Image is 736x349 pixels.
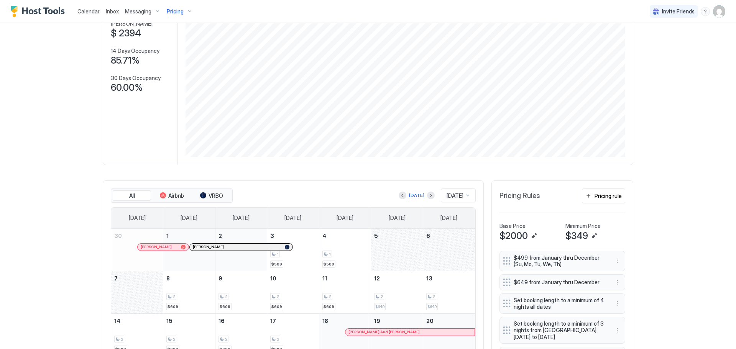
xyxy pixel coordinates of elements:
[166,275,170,282] span: 8
[427,192,435,199] button: Next month
[319,271,371,285] a: December 11, 2025
[209,192,223,199] span: VRBO
[613,326,622,335] button: More options
[11,6,68,17] a: Host Tools Logo
[77,8,100,15] span: Calendar
[111,229,163,271] td: November 30, 2025
[267,271,319,313] td: December 10, 2025
[423,229,475,243] a: December 6, 2025
[125,8,151,15] span: Messaging
[141,244,186,249] div: [PERSON_NAME]
[121,208,153,228] a: Sunday
[701,7,710,16] div: menu
[111,271,163,285] a: December 7, 2025
[267,314,319,328] a: December 17, 2025
[166,318,172,324] span: 15
[595,192,622,200] div: Pricing rule
[371,271,423,285] a: December 12, 2025
[277,252,279,257] span: 1
[399,192,406,199] button: Previous month
[111,48,159,54] span: 14 Days Occupancy
[111,75,161,82] span: 30 Days Occupancy
[163,271,215,313] td: December 8, 2025
[423,271,475,313] td: December 13, 2025
[389,215,406,221] span: [DATE]
[514,254,605,268] span: $499 from January thru December (Su, Mo, Tu, We, Th)
[381,294,383,299] span: 2
[319,229,371,271] td: December 4, 2025
[322,318,328,324] span: 18
[270,318,276,324] span: 17
[433,208,465,228] a: Saturday
[319,229,371,243] a: December 4, 2025
[426,233,430,239] span: 6
[514,279,605,286] span: $649 from January thru December
[499,293,625,314] div: Set booking length to a minimum of 4 nights all dates menu
[499,317,625,344] div: Set booking length to a minimum of 3 nights from [GEOGRAPHIC_DATA][DATE] to [DATE] menu
[348,329,472,334] div: [PERSON_NAME] And [PERSON_NAME]
[106,8,119,15] span: Inbox
[499,230,528,242] span: $2000
[113,190,151,201] button: All
[613,299,622,308] div: menu
[168,304,178,309] span: $609
[166,233,169,239] span: 1
[193,244,224,249] span: [PERSON_NAME]
[381,208,413,228] a: Friday
[220,304,230,309] span: $609
[499,192,540,200] span: Pricing Rules
[427,304,437,309] span: $649
[423,314,475,328] a: December 20, 2025
[111,271,163,313] td: December 7, 2025
[337,215,353,221] span: [DATE]
[324,304,334,309] span: $609
[374,233,378,239] span: 5
[192,190,231,201] button: VRBO
[114,318,120,324] span: 14
[590,231,599,241] button: Edit
[181,215,197,221] span: [DATE]
[662,8,695,15] span: Invite Friends
[371,314,423,328] a: December 19, 2025
[423,271,475,285] a: December 13, 2025
[565,230,588,242] span: $349
[163,229,215,271] td: December 1, 2025
[168,192,184,199] span: Airbnb
[408,191,426,200] button: [DATE]
[111,314,163,328] a: December 14, 2025
[329,208,361,228] a: Thursday
[322,233,326,239] span: 4
[111,229,163,243] a: November 30, 2025
[371,229,423,271] td: December 5, 2025
[277,208,309,228] a: Wednesday
[271,262,282,267] span: $569
[319,314,371,328] a: December 18, 2025
[277,337,279,342] span: 2
[374,275,380,282] span: 12
[233,215,250,221] span: [DATE]
[225,294,227,299] span: 2
[371,229,423,243] a: December 5, 2025
[163,314,215,328] a: December 15, 2025
[77,7,100,15] a: Calendar
[270,233,274,239] span: 3
[114,275,118,282] span: 7
[613,256,622,265] div: menu
[270,275,276,282] span: 10
[374,318,380,324] span: 19
[514,297,605,310] span: Set booking length to a minimum of 4 nights all dates
[163,271,215,285] a: December 8, 2025
[267,271,319,285] a: December 10, 2025
[277,294,279,299] span: 2
[163,229,215,243] a: December 1, 2025
[219,275,222,282] span: 9
[173,208,205,228] a: Monday
[440,215,457,221] span: [DATE]
[322,275,327,282] span: 11
[423,229,475,271] td: December 6, 2025
[111,82,143,93] span: 60.00%
[225,208,257,228] a: Tuesday
[215,229,267,243] a: December 2, 2025
[409,192,424,199] div: [DATE]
